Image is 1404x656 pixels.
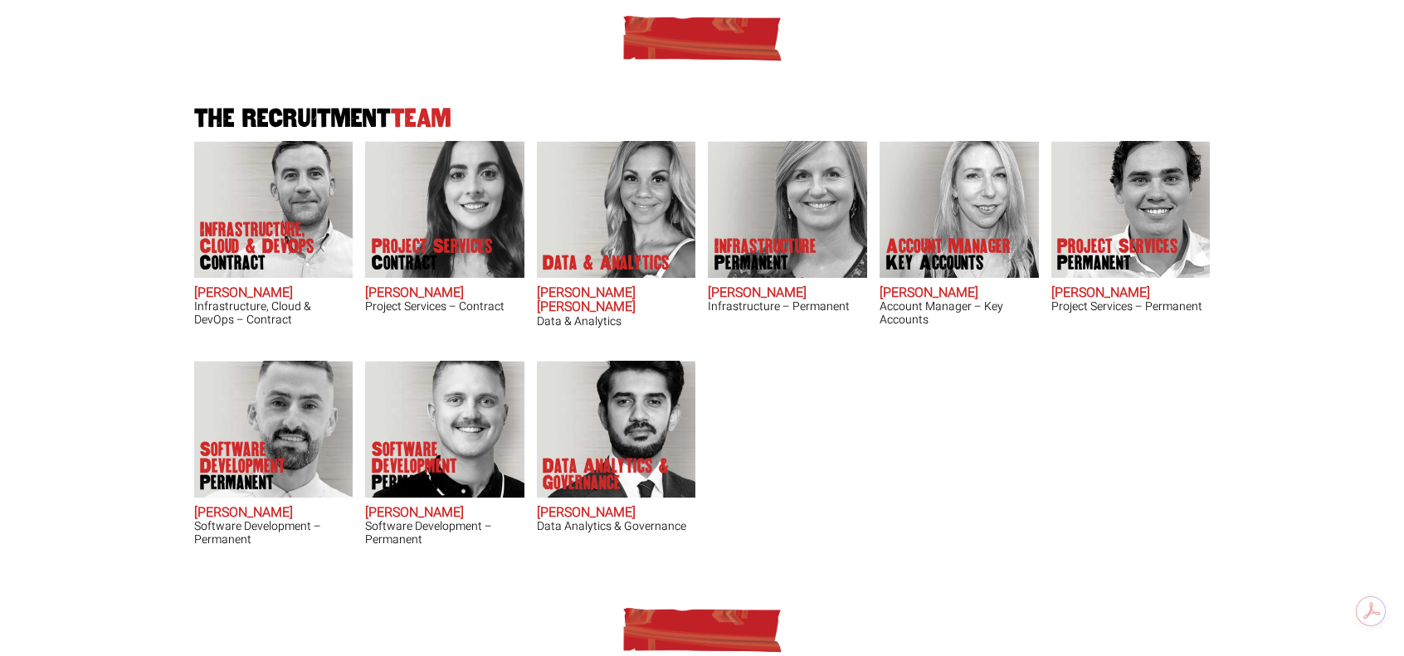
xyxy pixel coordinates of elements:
[1051,286,1211,301] h2: [PERSON_NAME]
[1057,238,1178,271] p: Project Services
[193,361,353,498] img: Liam Cox does Software Development Permanent
[372,255,493,271] span: Contract
[536,141,695,278] img: Anna-Maria Julie does Data & Analytics
[537,315,696,328] h3: Data & Analytics
[200,441,333,491] p: Software Development
[1057,255,1178,271] span: Permanent
[714,255,817,271] span: Permanent
[194,286,353,301] h2: [PERSON_NAME]
[365,520,524,546] h3: Software Development – Permanent
[880,141,1039,278] img: Frankie Gaffney's our Account Manager Key Accounts
[200,255,333,271] span: Contract
[708,141,867,278] img: Amanda Evans's Our Infrastructure Permanent
[537,286,696,315] h2: [PERSON_NAME] [PERSON_NAME]
[880,286,1039,301] h2: [PERSON_NAME]
[194,506,353,521] h2: [PERSON_NAME]
[365,141,524,278] img: Claire Sheerin does Project Services Contract
[880,300,1039,326] h3: Account Manager – Key Accounts
[372,441,505,491] p: Software Development
[708,300,867,313] h3: Infrastructure – Permanent
[194,300,353,326] h3: Infrastructure, Cloud & DevOps – Contract
[537,506,696,521] h2: [PERSON_NAME]
[365,300,524,313] h3: Project Services – Contract
[391,104,451,132] span: Team
[193,141,353,278] img: Adam Eshet does Infrastructure, Cloud & DevOps Contract
[365,286,524,301] h2: [PERSON_NAME]
[1051,300,1211,313] h3: Project Services – Permanent
[714,238,817,271] p: Infrastructure
[200,474,333,491] span: Permanent
[365,506,524,521] h2: [PERSON_NAME]
[886,238,1011,271] p: Account Manager
[194,520,353,546] h3: Software Development – Permanent
[708,286,867,301] h2: [PERSON_NAME]
[1051,141,1210,278] img: Sam McKay does Project Services Permanent
[365,361,524,498] img: Sam Williamson does Software Development Permanent
[200,221,333,271] p: Infrastructure, Cloud & DevOps
[537,520,696,532] h3: Data Analytics & Governance
[188,106,1216,132] h2: The Recruitment
[372,238,493,271] p: Project Services
[886,255,1011,271] span: Key Accounts
[372,474,505,491] span: Permanent
[536,361,695,498] img: Awais Imtiaz does Data Analytics & Governance
[543,458,675,491] p: Data Analytics & Governance
[543,255,670,271] p: Data & Analytics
